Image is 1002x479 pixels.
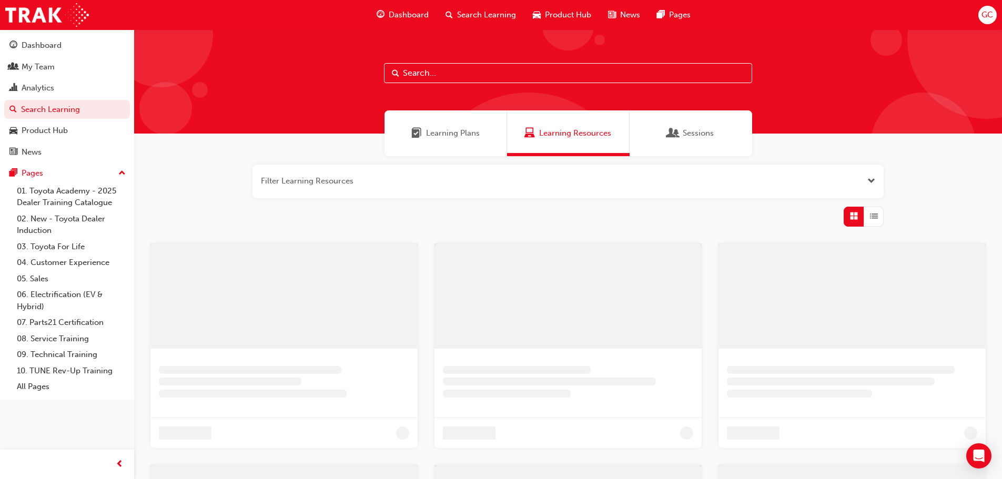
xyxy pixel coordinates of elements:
[13,287,130,314] a: 06. Electrification (EV & Hybrid)
[4,100,130,119] a: Search Learning
[22,39,62,52] div: Dashboard
[13,346,130,363] a: 09. Technical Training
[9,105,17,115] span: search-icon
[384,110,507,156] a: Learning PlansLearning Plans
[850,210,858,222] span: Grid
[9,63,17,72] span: people-icon
[4,36,130,55] a: Dashboard
[981,9,993,21] span: GC
[966,443,991,468] div: Open Intercom Messenger
[524,127,535,139] span: Learning Resources
[649,4,699,26] a: pages-iconPages
[13,314,130,331] a: 07. Parts21 Certification
[118,167,126,180] span: up-icon
[657,8,665,22] span: pages-icon
[446,8,453,22] span: search-icon
[9,126,17,136] span: car-icon
[437,4,524,26] a: search-iconSearch Learning
[457,9,516,21] span: Search Learning
[630,110,752,156] a: SessionsSessions
[608,8,616,22] span: news-icon
[13,211,130,239] a: 02. New - Toyota Dealer Induction
[4,142,130,162] a: News
[116,458,124,471] span: prev-icon
[22,125,68,137] div: Product Hub
[533,8,541,22] span: car-icon
[545,9,591,21] span: Product Hub
[4,164,130,183] button: Pages
[978,6,997,24] button: GC
[5,3,89,27] img: Trak
[389,9,429,21] span: Dashboard
[13,183,130,211] a: 01. Toyota Academy - 2025 Dealer Training Catalogue
[426,127,480,139] span: Learning Plans
[22,167,43,179] div: Pages
[13,239,130,255] a: 03. Toyota For Life
[9,169,17,178] span: pages-icon
[539,127,611,139] span: Learning Resources
[620,9,640,21] span: News
[9,148,17,157] span: news-icon
[384,63,752,83] input: Search...
[669,9,691,21] span: Pages
[13,379,130,395] a: All Pages
[22,82,54,94] div: Analytics
[668,127,679,139] span: Sessions
[4,78,130,98] a: Analytics
[524,4,600,26] a: car-iconProduct Hub
[4,34,130,164] button: DashboardMy TeamAnalyticsSearch LearningProduct HubNews
[392,67,399,79] span: Search
[4,121,130,140] a: Product Hub
[867,175,875,187] button: Open the filter
[13,254,130,271] a: 04. Customer Experience
[13,363,130,379] a: 10. TUNE Rev-Up Training
[22,61,55,73] div: My Team
[22,146,42,158] div: News
[9,84,17,93] span: chart-icon
[4,57,130,77] a: My Team
[13,331,130,347] a: 08. Service Training
[870,210,878,222] span: List
[377,8,384,22] span: guage-icon
[411,127,422,139] span: Learning Plans
[9,41,17,50] span: guage-icon
[368,4,437,26] a: guage-iconDashboard
[683,127,714,139] span: Sessions
[13,271,130,287] a: 05. Sales
[600,4,649,26] a: news-iconNews
[507,110,630,156] a: Learning ResourcesLearning Resources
